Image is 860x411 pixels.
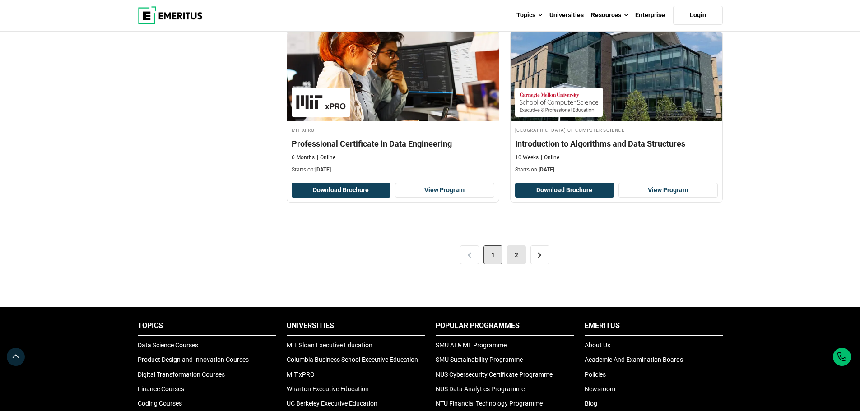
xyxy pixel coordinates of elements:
a: MIT Sloan Executive Education [287,342,372,349]
a: Newsroom [585,385,615,393]
a: Finance Courses [138,385,184,393]
img: MIT xPRO [296,92,346,112]
a: Academic And Examination Boards [585,356,683,363]
p: 10 Weeks [515,154,539,162]
span: 1 [483,245,502,264]
a: Product Design and Innovation Courses [138,356,249,363]
a: MIT xPRO [287,371,315,378]
span: [DATE] [315,166,331,173]
a: 2 [507,245,526,264]
a: SMU Sustainability Programme [436,356,523,363]
h4: [GEOGRAPHIC_DATA] of Computer Science [515,126,718,134]
a: Data Science Courses [138,342,198,349]
img: Introduction to Algorithms and Data Structures | Online Coding Course [511,31,722,121]
a: NUS Cybersecurity Certificate Programme [436,371,553,378]
a: Wharton Executive Education [287,385,369,393]
a: Policies [585,371,606,378]
a: Coding Courses [138,400,182,407]
a: About Us [585,342,610,349]
h4: Professional Certificate in Data Engineering [292,138,494,149]
a: SMU AI & ML Programme [436,342,507,349]
span: [DATE] [539,166,554,173]
img: Professional Certificate in Data Engineering | Online Data Science and Analytics Course [287,31,499,121]
a: UC Berkeley Executive Education [287,400,377,407]
a: Digital Transformation Courses [138,371,225,378]
h4: Introduction to Algorithms and Data Structures [515,138,718,149]
a: > [530,245,549,264]
a: Columbia Business School Executive Education [287,356,418,363]
a: View Program [395,183,494,198]
p: Online [317,154,335,162]
a: Blog [585,400,597,407]
p: 6 Months [292,154,315,162]
a: NUS Data Analytics Programme [436,385,525,393]
img: Carnegie Mellon University School of Computer Science [520,92,598,112]
h4: MIT xPRO [292,126,494,134]
a: Coding Course by Carnegie Mellon University School of Computer Science - March 12, 2026 Carnegie ... [511,31,722,178]
p: Starts on: [292,166,494,174]
p: Starts on: [515,166,718,174]
a: Data Science and Analytics Course by MIT xPRO - September 4, 2025 MIT xPRO MIT xPRO Professional ... [287,31,499,178]
a: View Program [618,183,718,198]
button: Download Brochure [515,183,614,198]
a: Login [673,6,723,25]
a: NTU Financial Technology Programme [436,400,543,407]
p: Online [541,154,559,162]
button: Download Brochure [292,183,391,198]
